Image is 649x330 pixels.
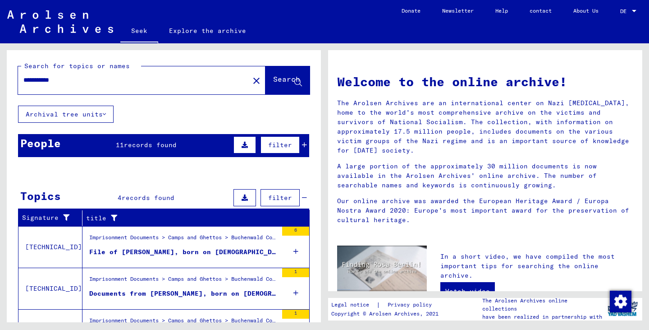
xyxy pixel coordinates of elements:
[26,110,103,118] font: Archival tree units
[18,106,114,123] button: Archival tree units
[331,310,439,317] font: Copyright © Arolsen Archives, 2021
[169,27,246,35] font: Explore the archive
[337,246,427,294] img: video.jpg
[261,136,300,153] button: filter
[620,8,626,14] font: DE
[337,99,629,154] font: The Arolsen Archives are an international center on Nazi [MEDICAL_DATA], home to the world's most...
[89,289,316,297] font: Documents from [PERSON_NAME], born on [DEMOGRAPHIC_DATA]
[337,197,629,224] font: Our online archive was awarded the European Heritage Award / Europa Nostra Award 2020: Europe's m...
[247,71,265,89] button: Clear
[124,141,177,149] font: records found
[116,141,124,149] font: 11
[22,214,59,222] font: Signature
[440,282,495,300] a: Watch video
[445,287,490,295] font: Watch video
[609,290,631,312] div: Change consent
[337,162,597,189] font: A large portion of the approximately 30 million documents is now available in the Arolsen Archive...
[20,136,61,150] font: People
[530,7,552,14] font: contact
[573,7,599,14] font: About Us
[442,7,474,14] font: Newsletter
[440,252,615,279] font: In a short video, we have compiled the most important tips for searching the online archive.
[7,10,113,33] img: Arolsen_neg.svg
[86,211,298,225] div: title
[331,301,369,308] font: Legal notice
[610,291,631,312] img: Change consent
[402,7,420,14] font: Donate
[251,75,262,86] mat-icon: close
[331,300,376,310] a: Legal notice
[86,214,106,222] font: title
[131,27,147,35] font: Seek
[606,297,640,320] img: yv_logo.png
[337,74,567,89] font: Welcome to the online archive!
[22,211,82,225] div: Signature
[158,20,257,42] a: Explore the archive
[265,66,310,94] button: Search
[482,313,602,320] font: have been realized in partnership with
[24,62,130,70] font: Search for topics or names
[261,189,300,206] button: filter
[388,301,432,308] font: Privacy policy
[376,301,380,309] font: |
[89,248,288,256] font: File of [PERSON_NAME], born on [DEMOGRAPHIC_DATA]
[268,141,292,149] font: filter
[120,20,158,43] a: Seek
[380,300,443,310] a: Privacy policy
[268,194,292,202] font: filter
[273,74,300,84] font: Search
[495,7,508,14] font: Help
